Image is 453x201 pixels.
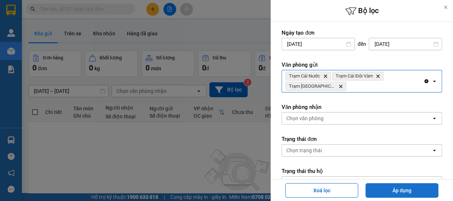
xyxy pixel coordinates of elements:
input: Select a date. [369,38,442,50]
label: Ngày tạo đơn [282,29,442,36]
label: Trạng thái thu hộ [282,167,442,175]
h6: Bộ lọc [271,5,453,17]
span: đến [358,40,366,48]
label: Trạng thái đơn [282,135,442,143]
div: Chọn trạng thái [286,179,322,186]
svg: open [431,78,437,84]
label: Văn phòng gửi [282,61,442,68]
span: Trạm Cái Nước [289,73,320,79]
div: Chọn văn phòng [286,115,324,122]
span: Trạm Cái Nước, close by backspace [286,72,331,80]
svg: Clear all [423,78,429,84]
input: Select a date. [282,38,355,50]
svg: open [431,147,437,153]
span: Trạm Cái Đôi Vàm [336,73,373,79]
div: Chọn trạng thái [286,147,322,154]
svg: Delete [338,84,343,88]
button: Xoá lọc [285,183,358,198]
span: Trạm Phú Tân, close by backspace [286,82,346,91]
span: Trạm Phú Tân [289,83,336,89]
span: Trạm Cái Đôi Vàm, close by backspace [332,72,383,80]
button: Áp dụng [365,183,438,198]
svg: open [431,115,437,121]
svg: Delete [376,74,380,78]
svg: Delete [323,74,328,78]
label: Văn phòng nhận [282,103,442,111]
